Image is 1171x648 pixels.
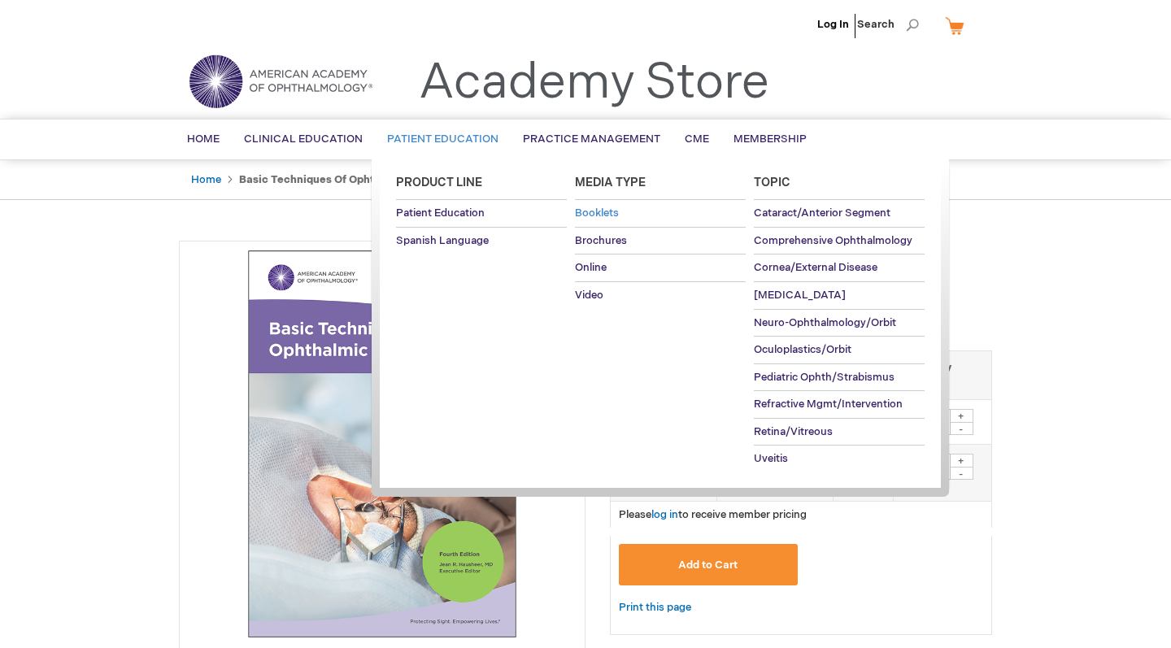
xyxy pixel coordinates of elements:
[685,133,709,146] span: CME
[754,425,833,438] span: Retina/Vitreous
[754,371,895,384] span: Pediatric Ophth/Strabismus
[575,234,627,247] span: Brochures
[754,343,851,356] span: Oculoplastics/Orbit
[754,176,790,189] span: Topic
[188,250,577,638] img: Basic Techniques of Ophthalmic Surgery
[619,508,807,521] span: Please to receive member pricing
[396,176,482,189] span: Product Line
[949,467,973,480] div: -
[575,261,607,274] span: Online
[244,133,363,146] span: Clinical Education
[949,422,973,435] div: -
[734,133,807,146] span: Membership
[575,207,619,220] span: Booklets
[754,452,788,465] span: Uveitis
[523,133,660,146] span: Practice Management
[678,559,738,572] span: Add to Cart
[239,173,453,186] strong: Basic Techniques of Ophthalmic Surgery
[817,18,849,31] a: Log In
[619,544,798,585] button: Add to Cart
[857,8,919,41] span: Search
[651,508,678,521] a: log in
[187,133,220,146] span: Home
[754,398,903,411] span: Refractive Mgmt/Intervention
[949,409,973,423] div: +
[575,176,646,189] span: Media Type
[754,289,846,302] span: [MEDICAL_DATA]
[949,454,973,468] div: +
[387,133,498,146] span: Patient Education
[396,234,489,247] span: Spanish Language
[396,207,485,220] span: Patient Education
[191,173,221,186] a: Home
[754,234,912,247] span: Comprehensive Ophthalmology
[575,289,603,302] span: Video
[619,598,691,618] a: Print this page
[754,207,890,220] span: Cataract/Anterior Segment
[419,54,769,112] a: Academy Store
[754,261,877,274] span: Cornea/External Disease
[754,316,896,329] span: Neuro-Ophthalmology/Orbit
